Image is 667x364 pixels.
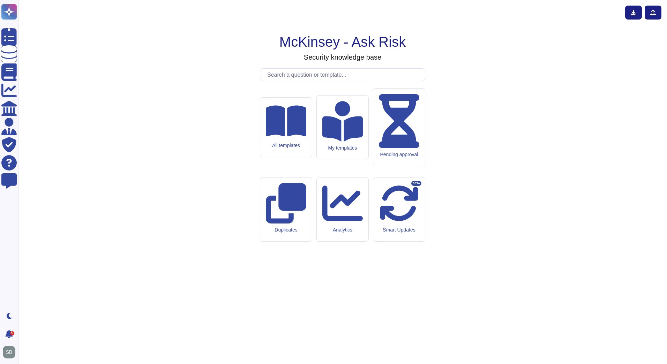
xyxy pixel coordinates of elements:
[3,346,15,358] img: user
[10,331,14,335] div: 9+
[322,227,363,233] div: Analytics
[379,152,419,158] div: Pending approval
[411,181,421,186] div: BETA
[1,344,20,360] button: user
[304,53,381,61] h3: Security knowledge base
[322,145,363,151] div: My templates
[266,227,306,233] div: Duplicates
[379,227,419,233] div: Smart Updates
[279,33,406,50] h1: McKinsey - Ask Risk
[266,143,306,149] div: All templates
[264,69,425,81] input: Search a question or template...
